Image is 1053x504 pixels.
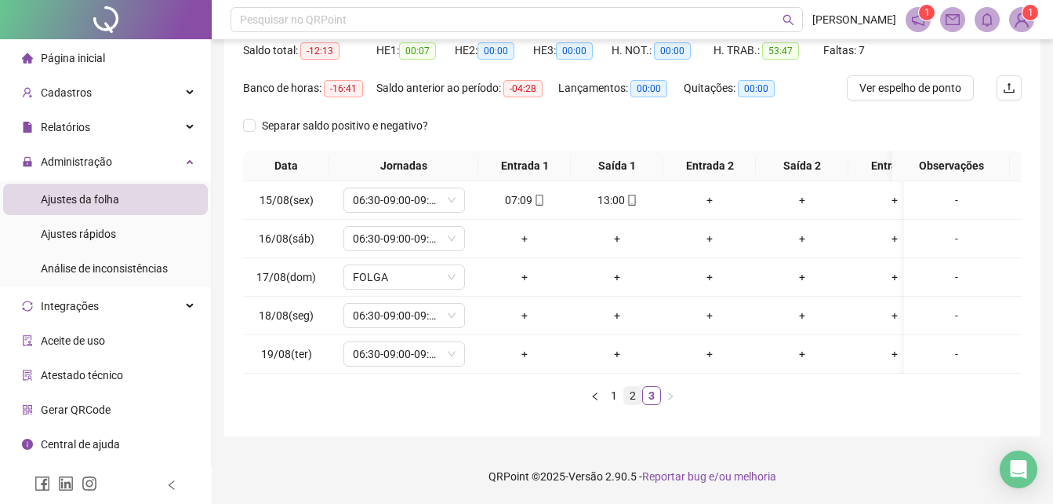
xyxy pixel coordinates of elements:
span: home [22,53,33,64]
div: 13:00 [577,192,657,209]
div: + [762,268,842,286]
span: 17/08(dom) [256,271,316,283]
span: Análise de inconsistências [41,262,168,275]
span: upload [1003,82,1015,94]
div: + [670,307,750,324]
th: Entrada 1 [478,151,571,181]
li: 1 [605,386,623,405]
span: 00:00 [630,80,667,97]
button: right [661,386,680,405]
span: Aceite de uso [41,334,105,347]
span: -04:28 [503,80,543,97]
div: + [485,345,565,363]
span: audit [22,335,33,346]
div: + [670,345,750,363]
span: mobile [532,195,545,206]
div: + [577,345,657,363]
span: Relatórios [41,121,90,133]
a: 2 [624,387,641,404]
span: 06:30-09:00-09:15-12:45 [353,304,456,327]
span: Faltas: 7 [823,44,865,57]
span: search [782,14,794,26]
div: + [762,230,842,247]
div: + [762,192,842,209]
span: [PERSON_NAME] [812,11,896,28]
span: down [447,349,456,359]
th: Saída 1 [571,151,663,181]
div: + [855,345,935,363]
span: notification [911,13,925,27]
div: Saldo anterior ao período: [376,79,558,97]
div: + [485,307,565,324]
div: + [577,268,657,286]
li: 3 [642,386,661,405]
span: instagram [82,476,97,491]
span: down [447,195,456,205]
span: right [666,392,675,401]
span: Versão [568,470,603,483]
span: file [22,122,33,133]
button: Ver espelho de ponto [847,75,974,100]
li: Próxima página [661,386,680,405]
span: 15/08(sex) [260,194,314,206]
span: Administração [41,155,112,168]
span: left [166,480,177,491]
span: facebook [34,476,50,491]
div: + [670,230,750,247]
span: down [447,272,456,282]
li: 2 [623,386,642,405]
span: FOLGA [353,265,456,289]
div: + [855,192,935,209]
th: Observações [892,151,1010,181]
div: HE 3: [533,42,612,60]
sup: Atualize o seu contato no menu Meus Dados [1022,5,1038,20]
div: Banco de horas: [243,79,376,97]
span: 00:00 [654,42,691,60]
span: Observações [899,157,1004,174]
span: down [447,234,456,243]
span: lock [22,156,33,167]
span: bell [980,13,994,27]
div: + [670,192,750,209]
span: user-add [22,87,33,98]
span: Página inicial [41,52,105,64]
div: + [670,268,750,286]
img: 39591 [1010,8,1033,31]
span: down [447,311,456,320]
a: 3 [643,387,660,404]
span: 00:07 [399,42,436,60]
sup: 1 [919,5,935,20]
span: Cadastros [41,86,92,99]
span: solution [22,370,33,381]
span: Separar saldo positivo e negativo? [256,117,434,134]
span: Ajustes rápidos [41,228,116,240]
span: Ver espelho de ponto [859,79,961,97]
span: -12:13 [300,42,340,60]
span: Atestado técnico [41,369,123,382]
div: + [577,230,657,247]
div: + [762,345,842,363]
div: - [910,230,1003,247]
th: Entrada 2 [663,151,756,181]
span: Integrações [41,300,99,312]
span: qrcode [22,404,33,415]
div: Saldo total: [243,42,376,60]
span: Central de ajuda [41,438,120,451]
div: - [910,192,1003,209]
span: sync [22,301,33,312]
div: + [855,268,935,286]
span: left [590,392,600,401]
div: HE 1: [376,42,455,60]
div: 07:09 [485,192,565,209]
span: 1 [1028,7,1033,18]
span: -16:41 [324,80,363,97]
span: 06:30-09:00-09:15-12:45 [353,342,456,366]
div: + [762,307,842,324]
div: + [485,230,565,247]
button: left [586,386,605,405]
div: - [910,307,1003,324]
span: 00:00 [738,80,775,97]
span: 06:30-09:00-09:15-12:45 [353,227,456,250]
span: 19/08(ter) [261,348,312,360]
div: - [910,345,1003,363]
